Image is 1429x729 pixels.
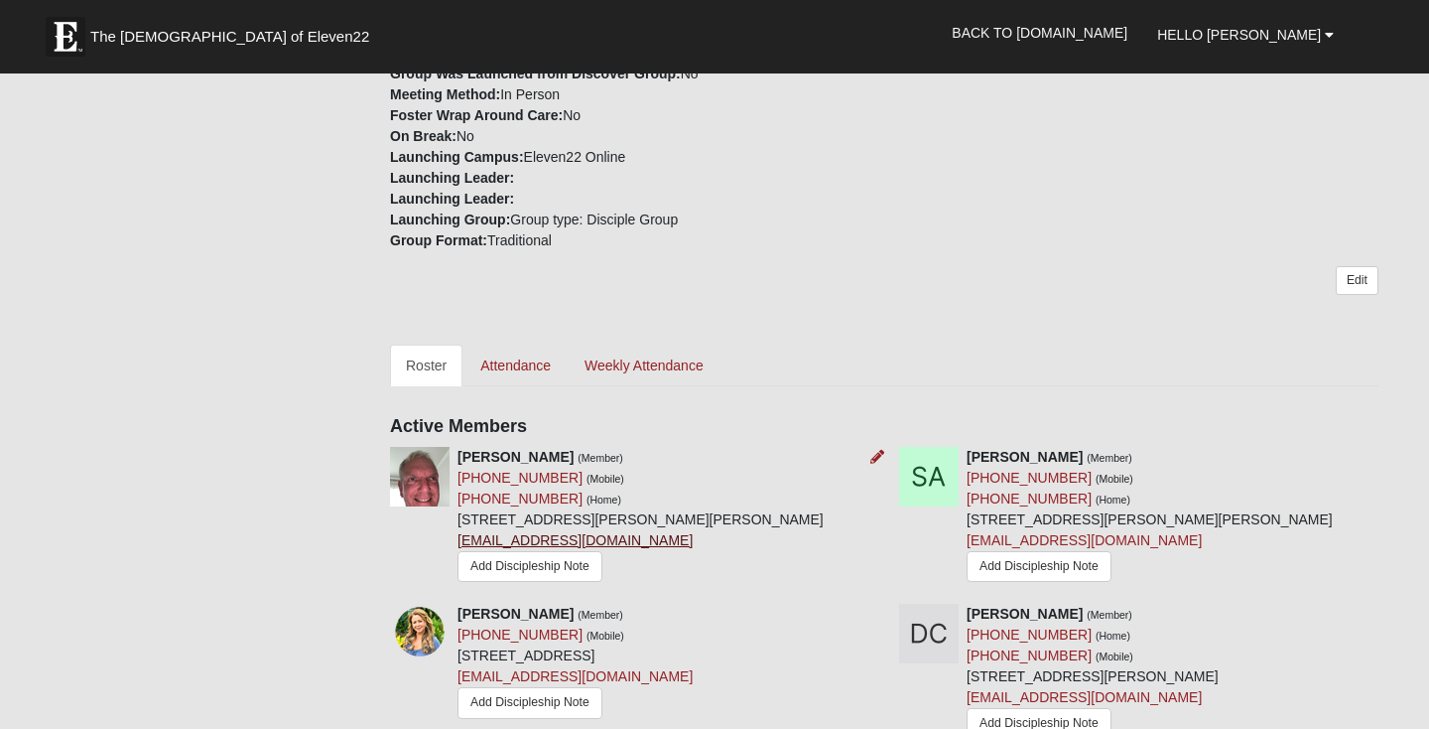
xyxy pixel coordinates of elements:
[457,551,602,582] a: Add Discipleship Note
[967,689,1202,705] a: [EMAIL_ADDRESS][DOMAIN_NAME]
[457,668,693,684] a: [EMAIL_ADDRESS][DOMAIN_NAME]
[390,149,524,165] strong: Launching Campus:
[90,27,369,47] span: The [DEMOGRAPHIC_DATA] of Eleven22
[390,107,563,123] strong: Foster Wrap Around Care:
[967,627,1092,643] a: [PHONE_NUMBER]
[457,687,602,718] a: Add Discipleship Note
[967,491,1092,507] a: [PHONE_NUMBER]
[457,606,574,622] strong: [PERSON_NAME]
[578,452,623,464] small: (Member)
[1096,651,1133,662] small: (Mobile)
[586,473,624,485] small: (Mobile)
[1096,630,1130,642] small: (Home)
[586,494,621,506] small: (Home)
[967,449,1083,465] strong: [PERSON_NAME]
[457,491,583,507] a: [PHONE_NUMBER]
[390,212,510,227] strong: Launching Group:
[1096,473,1133,485] small: (Mobile)
[967,470,1092,486] a: [PHONE_NUMBER]
[937,8,1142,58] a: Back to [DOMAIN_NAME]
[390,170,514,186] strong: Launching Leader:
[457,604,693,723] div: [STREET_ADDRESS]
[464,345,567,386] a: Attendance
[390,416,1378,438] h4: Active Members
[390,128,456,144] strong: On Break:
[1142,10,1349,60] a: Hello [PERSON_NAME]
[457,449,574,465] strong: [PERSON_NAME]
[457,627,583,643] a: [PHONE_NUMBER]
[967,447,1333,590] div: [STREET_ADDRESS][PERSON_NAME][PERSON_NAME]
[569,345,719,386] a: Weekly Attendance
[36,7,433,57] a: The [DEMOGRAPHIC_DATA] of Eleven22
[457,447,824,590] div: [STREET_ADDRESS][PERSON_NAME][PERSON_NAME]
[457,532,693,548] a: [EMAIL_ADDRESS][DOMAIN_NAME]
[457,470,583,486] a: [PHONE_NUMBER]
[1336,266,1378,295] a: Edit
[1157,27,1321,43] span: Hello [PERSON_NAME]
[578,609,623,621] small: (Member)
[967,532,1202,548] a: [EMAIL_ADDRESS][DOMAIN_NAME]
[1087,609,1132,621] small: (Member)
[1096,494,1130,506] small: (Home)
[967,551,1111,582] a: Add Discipleship Note
[390,86,500,102] strong: Meeting Method:
[390,232,487,248] strong: Group Format:
[1087,452,1132,464] small: (Member)
[46,17,85,57] img: Eleven22 logo
[967,606,1083,622] strong: [PERSON_NAME]
[967,648,1092,663] a: [PHONE_NUMBER]
[390,345,462,386] a: Roster
[390,191,514,207] strong: Launching Leader:
[586,630,624,642] small: (Mobile)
